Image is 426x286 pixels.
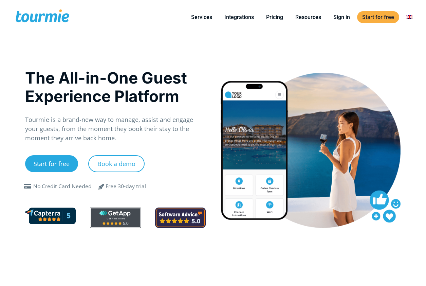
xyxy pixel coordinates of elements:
a: Start for free [25,155,78,172]
div: No Credit Card Needed [33,182,92,191]
p: Tourmie is a brand-new way to manage, assist and engage your guests, from the moment they book th... [25,115,206,143]
a: Book a demo [88,155,145,172]
a: Integrations [219,13,259,21]
a: Start for free [357,11,399,23]
span:  [22,184,33,189]
span:  [93,182,110,191]
h1: The All-in-One Guest Experience Platform [25,69,206,105]
a: Pricing [261,13,288,21]
a: Services [186,13,217,21]
a: Sign in [328,13,355,21]
a: Resources [290,13,326,21]
a: Switch to [401,13,418,21]
div: Free 30-day trial [106,182,146,191]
